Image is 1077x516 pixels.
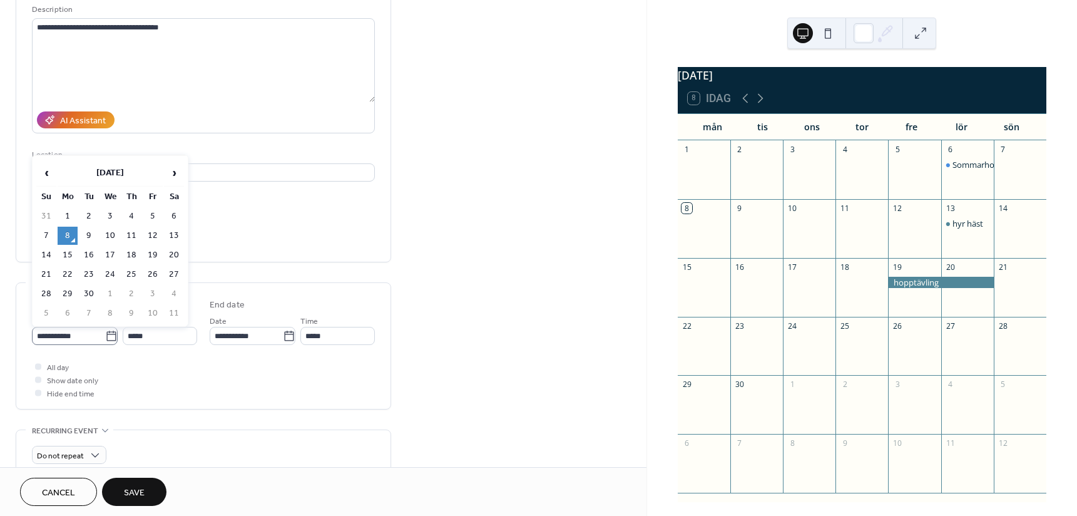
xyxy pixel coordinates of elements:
[840,203,850,214] div: 11
[937,114,987,140] div: lör
[32,3,372,16] div: Description
[121,266,141,284] td: 25
[36,266,56,284] td: 21
[164,207,184,225] td: 6
[734,438,745,449] div: 7
[210,315,227,328] span: Date
[124,487,145,500] span: Save
[121,285,141,303] td: 2
[58,227,78,245] td: 8
[32,425,98,438] span: Recurring event
[37,449,84,463] span: Do not repeat
[143,266,163,284] td: 26
[892,379,903,390] div: 3
[998,144,1008,155] div: 7
[58,266,78,284] td: 22
[58,188,78,206] th: Mo
[100,285,120,303] td: 1
[121,304,141,322] td: 9
[681,438,692,449] div: 6
[892,438,903,449] div: 10
[37,111,115,128] button: AI Assistant
[58,160,163,187] th: [DATE]
[37,160,56,185] span: ‹
[58,207,78,225] td: 1
[945,438,956,449] div: 11
[143,188,163,206] th: Fr
[787,321,798,331] div: 24
[36,285,56,303] td: 28
[100,188,120,206] th: We
[945,321,956,331] div: 27
[952,218,983,229] div: hyr häst
[102,478,166,506] button: Save
[681,262,692,272] div: 15
[678,67,1046,83] div: [DATE]
[121,227,141,245] td: 11
[20,478,97,506] button: Cancel
[210,299,245,312] div: End date
[986,114,1036,140] div: sön
[143,285,163,303] td: 3
[688,114,738,140] div: mån
[47,361,69,374] span: All day
[681,379,692,390] div: 29
[840,144,850,155] div: 4
[36,246,56,264] td: 14
[143,246,163,264] td: 19
[892,262,903,272] div: 19
[36,304,56,322] td: 5
[164,188,184,206] th: Sa
[79,266,99,284] td: 23
[79,227,99,245] td: 9
[164,246,184,264] td: 20
[47,388,94,401] span: Hide end time
[787,379,798,390] div: 1
[888,277,993,288] div: hopptävling
[164,266,184,284] td: 27
[58,285,78,303] td: 29
[998,203,1008,214] div: 14
[945,144,956,155] div: 6
[79,207,99,225] td: 2
[121,188,141,206] th: Th
[100,207,120,225] td: 3
[47,374,98,388] span: Show date only
[58,304,78,322] td: 6
[58,246,78,264] td: 15
[165,160,183,185] span: ›
[681,144,692,155] div: 1
[840,438,850,449] div: 9
[681,321,692,331] div: 22
[32,148,372,162] div: Location
[79,188,99,206] th: Tu
[36,207,56,225] td: 31
[737,114,787,140] div: tis
[164,304,184,322] td: 11
[79,304,99,322] td: 7
[60,115,106,128] div: AI Assistant
[892,203,903,214] div: 12
[941,218,994,229] div: hyr häst
[164,227,184,245] td: 13
[79,285,99,303] td: 30
[840,379,850,390] div: 2
[300,315,318,328] span: Time
[164,285,184,303] td: 4
[840,262,850,272] div: 18
[734,262,745,272] div: 16
[892,321,903,331] div: 26
[79,246,99,264] td: 16
[36,188,56,206] th: Su
[892,144,903,155] div: 5
[681,203,692,214] div: 8
[121,207,141,225] td: 4
[734,203,745,214] div: 9
[952,159,1012,170] div: Sommarhoppet
[998,321,1008,331] div: 28
[787,438,798,449] div: 8
[787,203,798,214] div: 10
[945,262,956,272] div: 20
[100,304,120,322] td: 8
